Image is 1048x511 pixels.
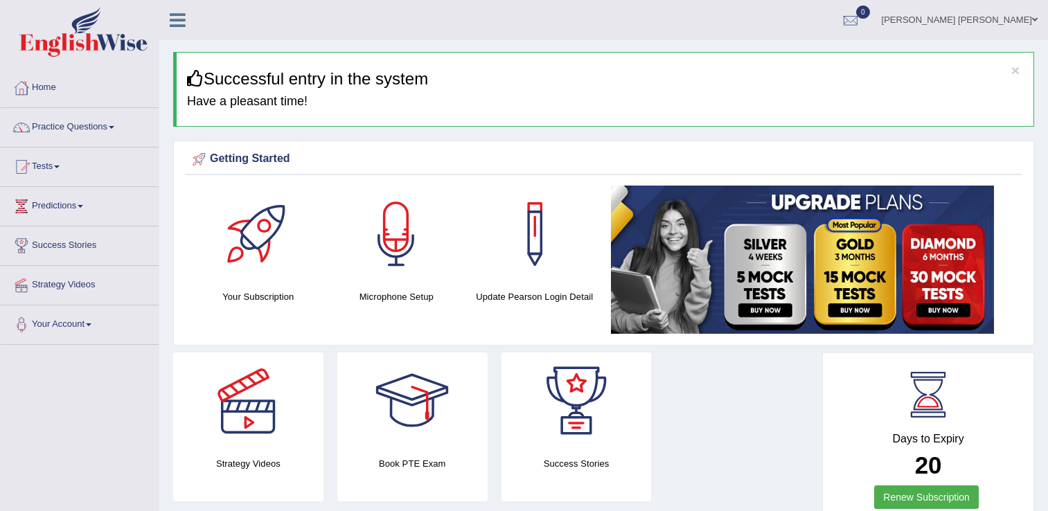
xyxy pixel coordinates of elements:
[187,95,1023,109] h4: Have a pleasant time!
[337,456,488,471] h4: Book PTE Exam
[1,305,159,340] a: Your Account
[196,289,321,304] h4: Your Subscription
[1,266,159,301] a: Strategy Videos
[189,149,1018,170] div: Getting Started
[501,456,652,471] h4: Success Stories
[335,289,459,304] h4: Microphone Setup
[472,289,597,304] h4: Update Pearson Login Detail
[187,70,1023,88] h3: Successful entry in the system
[1,147,159,182] a: Tests
[611,186,994,334] img: small5.jpg
[1011,63,1020,78] button: ×
[874,485,979,509] a: Renew Subscription
[173,456,323,471] h4: Strategy Videos
[1,187,159,222] a: Predictions
[1,226,159,261] a: Success Stories
[1,108,159,143] a: Practice Questions
[915,451,942,478] b: 20
[1,69,159,103] a: Home
[838,433,1018,445] h4: Days to Expiry
[856,6,870,19] span: 0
